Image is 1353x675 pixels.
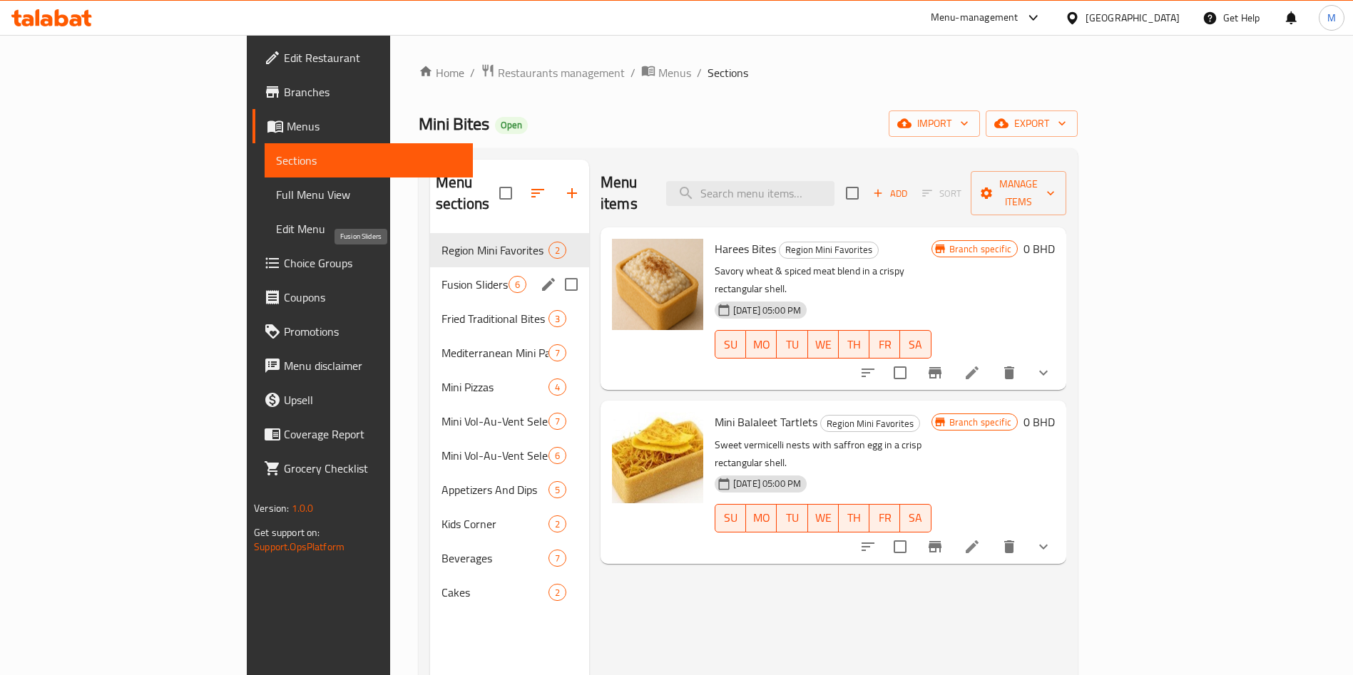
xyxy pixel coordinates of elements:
div: Kids Corner2 [430,507,589,541]
a: Edit menu item [964,538,981,555]
span: Promotions [284,323,461,340]
button: show more [1026,530,1061,564]
span: [DATE] 05:00 PM [727,304,807,317]
div: items [548,515,566,532]
div: items [548,242,566,259]
div: items [548,344,566,361]
div: Region Mini Favorites [441,242,548,259]
button: edit [538,274,559,295]
button: delete [992,356,1026,390]
span: Grocery Checklist [284,460,461,477]
span: 4 [549,381,566,394]
div: Region Mini Favorites2 [430,233,589,267]
div: Fried Traditional Bites3 [430,302,589,336]
div: items [548,413,566,430]
span: WE [814,507,833,528]
button: Manage items [971,171,1066,215]
button: sort-choices [851,356,885,390]
span: import [900,115,969,133]
span: Select to update [885,532,915,562]
span: Sections [276,152,461,169]
a: Branches [252,75,473,109]
svg: Show Choices [1035,538,1052,555]
span: Edit Restaurant [284,49,461,66]
div: Kids Corner [441,515,548,532]
span: MO [752,507,771,528]
span: M [1327,10,1336,26]
span: SU [721,334,740,355]
span: Mini Balaleet Tartlets [715,411,817,433]
div: Fried Traditional Bites [441,310,548,327]
button: TU [777,330,807,359]
a: Menu disclaimer [252,349,473,383]
div: Beverages7 [430,541,589,575]
a: Grocery Checklist [252,451,473,485]
span: Mini Bites [419,108,489,140]
button: export [986,110,1078,137]
span: Fusion Sliders [441,276,509,293]
button: Add section [555,176,589,210]
span: Choice Groups [284,254,461,272]
span: 7 [549,415,566,428]
a: Menus [252,109,473,143]
a: Menus [641,63,691,82]
a: Coverage Report [252,417,473,451]
a: Edit menu item [964,364,981,381]
h2: Menu items [601,172,649,215]
span: Appetizers And Dips [441,481,548,498]
span: Region Mini Favorites [780,242,878,258]
span: MO [752,334,771,355]
span: Beverages [441,550,548,567]
span: Menu disclaimer [284,357,461,374]
nav: breadcrumb [419,63,1078,82]
button: WE [808,504,839,532]
button: Add [867,182,913,205]
span: TU [782,334,802,355]
svg: Show Choices [1035,364,1052,381]
span: Menus [658,64,691,81]
p: Savory wheat & spiced meat blend in a crispy rectangular shell. [715,262,931,298]
span: 7 [549,552,566,565]
span: Harees Bites [715,238,776,259]
div: items [548,378,566,396]
button: import [889,110,980,137]
span: Branch specific [944,242,1017,256]
a: Edit Restaurant [252,41,473,75]
span: Edit Menu [276,220,461,237]
span: 6 [509,278,526,292]
span: Select section [837,178,867,208]
span: Manage items [982,175,1055,211]
button: Branch-specific-item [918,530,952,564]
h6: 0 BHD [1023,412,1055,432]
span: Mediterranean Mini Pastries [441,344,548,361]
span: Select all sections [491,178,521,208]
span: Coverage Report [284,426,461,443]
p: Sweet vermicelli nests with saffron egg in a crisp rectangular shell. [715,436,931,472]
span: Mini Pizzas [441,378,548,396]
span: export [997,115,1066,133]
span: Version: [254,499,289,517]
a: Upsell [252,383,473,417]
button: TH [839,504,869,532]
div: Open [495,117,528,134]
button: delete [992,530,1026,564]
a: Support.OpsPlatform [254,537,344,556]
span: [DATE] 05:00 PM [727,477,807,490]
button: sort-choices [851,530,885,564]
button: TU [777,504,807,532]
li: / [630,64,635,81]
button: WE [808,330,839,359]
span: WE [814,334,833,355]
span: Mini Vol-Au-Vent Selection (Sweet) [441,413,548,430]
span: 5 [549,483,566,497]
span: 7 [549,346,566,360]
span: Add item [867,182,913,205]
a: Choice Groups [252,246,473,280]
span: TH [844,334,864,355]
span: Cakes [441,584,548,601]
span: Full Menu View [276,186,461,203]
button: TH [839,330,869,359]
div: Mini Pizzas4 [430,370,589,404]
